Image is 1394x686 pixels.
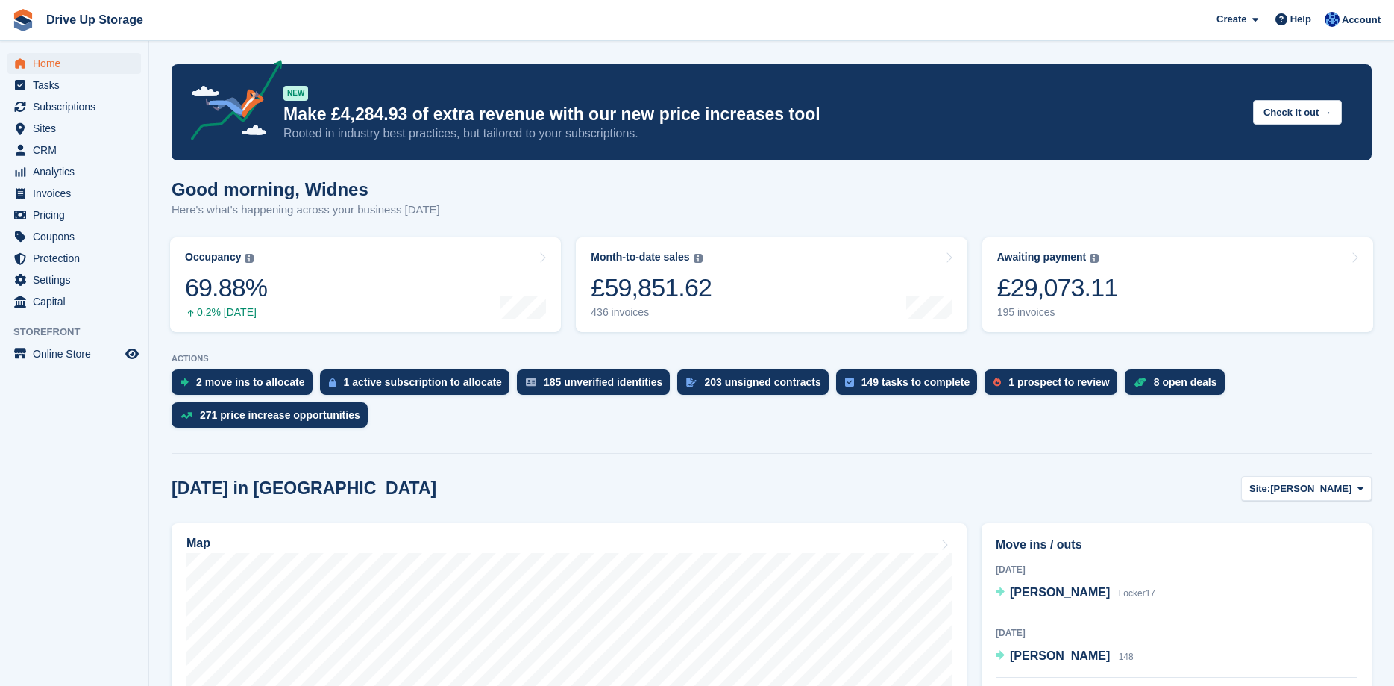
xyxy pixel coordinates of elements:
[172,369,320,402] a: 2 move ins to allocate
[344,376,502,388] div: 1 active subscription to allocate
[172,354,1372,364] p: ACTIONS
[1342,13,1381,28] span: Account
[13,325,148,340] span: Storefront
[845,378,854,387] img: task-75834270c22a3079a89374b754ae025e5fb1db73e45f91037f5363f120a921f8.svg
[172,179,440,199] h1: Good morning, Widnes
[7,343,141,364] a: menu
[172,402,375,435] a: 271 price increase opportunities
[7,226,141,247] a: menu
[1290,12,1311,27] span: Help
[1216,12,1246,27] span: Create
[7,161,141,182] a: menu
[1134,377,1146,387] img: deal-1b604bf984904fb50ccaf53a9ad4b4a5d6e5aea283cecdc64d6e3604feb123c2.svg
[283,125,1241,142] p: Rooted in industry best practices, but tailored to your subscriptions.
[7,96,141,117] a: menu
[591,272,712,303] div: £59,851.62
[517,369,678,402] a: 185 unverified identities
[123,345,141,363] a: Preview store
[7,183,141,204] a: menu
[996,536,1357,554] h2: Move ins / outs
[33,53,122,74] span: Home
[320,369,517,402] a: 1 active subscription to allocate
[686,378,697,387] img: contract_signature_icon-13c848040528278c33f63329250d36e43548de30e8caae1d1a13099fd9432cc5.svg
[1090,254,1099,263] img: icon-info-grey-7440780725fd019a000dd9b08b2336e03edf1995a4989e88bcd33f0948082b44.svg
[996,647,1134,667] a: [PERSON_NAME] 148
[1008,376,1109,388] div: 1 prospect to review
[1325,12,1340,27] img: Widnes Team
[7,248,141,269] a: menu
[694,254,703,263] img: icon-info-grey-7440780725fd019a000dd9b08b2336e03edf1995a4989e88bcd33f0948082b44.svg
[7,53,141,74] a: menu
[591,306,712,319] div: 436 invoices
[33,205,122,225] span: Pricing
[7,269,141,290] a: menu
[1270,481,1351,496] span: [PERSON_NAME]
[997,306,1118,319] div: 195 invoices
[7,75,141,96] a: menu
[283,104,1241,125] p: Make £4,284.93 of extra revenue with our new price increases tool
[196,376,305,388] div: 2 move ins to allocate
[33,226,122,247] span: Coupons
[185,306,267,319] div: 0.2% [DATE]
[993,378,1001,387] img: prospect-51fa495bee0391a8d652442698ab0144808aea92771e9ea1ae160a38d050c398.svg
[591,251,689,264] div: Month-to-date sales
[1125,369,1232,402] a: 8 open deals
[544,376,663,388] div: 185 unverified identities
[7,291,141,312] a: menu
[7,205,141,225] a: menu
[997,251,1087,264] div: Awaiting payment
[677,369,835,402] a: 203 unsigned contracts
[526,378,536,387] img: verify_identity-adf6edd0f0f0b5bbfe63781bf79b02c33cf7c696d77639b501bdc392416b5a36.svg
[33,343,122,364] span: Online Store
[33,161,122,182] span: Analytics
[180,378,189,387] img: move_ins_to_allocate_icon-fdf77a2bb77ea45bf5b3d319d69a93e2d87916cf1d5bf7949dd705db3b84f3ca.svg
[1154,376,1217,388] div: 8 open deals
[985,369,1124,402] a: 1 prospect to review
[185,272,267,303] div: 69.88%
[1119,588,1155,599] span: Locker17
[178,60,283,146] img: price-adjustments-announcement-icon-8257ccfd72463d97f412b2fc003d46551f7dbcb40ab6d574587a9cd5c0d94...
[996,626,1357,640] div: [DATE]
[33,269,122,290] span: Settings
[1241,476,1372,501] button: Site: [PERSON_NAME]
[170,237,561,332] a: Occupancy 69.88% 0.2% [DATE]
[1249,481,1270,496] span: Site:
[33,183,122,204] span: Invoices
[836,369,985,402] a: 149 tasks to complete
[33,291,122,312] span: Capital
[180,412,192,419] img: price_increase_opportunities-93ffe204e8149a01c8c9dc8f82e8f89637d9d84a8eef4429ea346261dce0b2c0.svg
[996,563,1357,576] div: [DATE]
[283,86,308,101] div: NEW
[996,584,1155,603] a: [PERSON_NAME] Locker17
[185,251,241,264] div: Occupancy
[200,409,360,421] div: 271 price increase opportunities
[172,478,436,499] h2: [DATE] in [GEOGRAPHIC_DATA]
[1119,652,1134,662] span: 148
[33,75,122,96] span: Tasks
[1253,100,1342,125] button: Check it out →
[1010,649,1110,662] span: [PERSON_NAME]
[1010,586,1110,599] span: [PERSON_NAME]
[7,140,141,160] a: menu
[33,140,122,160] span: CRM
[997,272,1118,303] div: £29,073.11
[40,7,149,32] a: Drive Up Storage
[576,237,967,332] a: Month-to-date sales £59,851.62 436 invoices
[861,376,970,388] div: 149 tasks to complete
[245,254,254,263] img: icon-info-grey-7440780725fd019a000dd9b08b2336e03edf1995a4989e88bcd33f0948082b44.svg
[186,537,210,550] h2: Map
[172,202,440,219] p: Here's what's happening across your business [DATE]
[12,9,34,31] img: stora-icon-8386f47178a22dfd0bd8f6a31ec36ba5ce8667c1dd55bd0f319d3a0aa187defe.svg
[33,96,122,117] span: Subscriptions
[982,237,1373,332] a: Awaiting payment £29,073.11 195 invoices
[329,378,336,387] img: active_subscription_to_allocate_icon-d502201f5373d7db506a760aba3b589e785aa758c864c3986d89f69b8ff3...
[33,118,122,139] span: Sites
[704,376,820,388] div: 203 unsigned contracts
[7,118,141,139] a: menu
[33,248,122,269] span: Protection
